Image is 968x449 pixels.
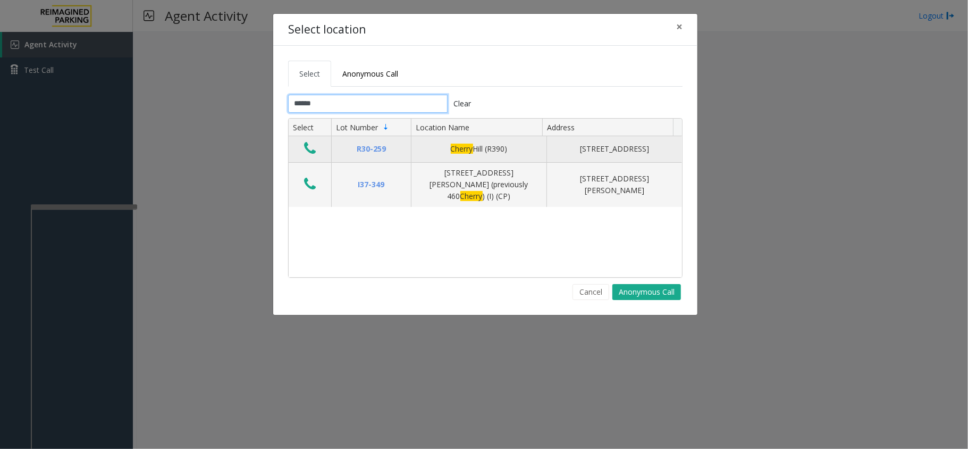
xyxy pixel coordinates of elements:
button: Clear [448,95,477,113]
h4: Select location [288,21,366,38]
div: I37-349 [338,179,405,190]
span: Sortable [382,123,390,131]
span: Lot Number [336,122,378,132]
button: Cancel [573,284,609,300]
button: Close [669,14,690,40]
span: Cherry [460,191,483,201]
div: Data table [289,119,682,277]
span: Select [299,69,320,79]
span: Cherry [451,144,473,154]
ul: Tabs [288,61,683,87]
div: [STREET_ADDRESS] [553,143,676,155]
div: [STREET_ADDRESS][PERSON_NAME] (previously 460 ) (I) (CP) [418,167,540,203]
button: Anonymous Call [612,284,681,300]
th: Select [289,119,331,137]
div: R30-259 [338,143,405,155]
span: Location Name [416,122,469,132]
span: Anonymous Call [342,69,398,79]
span: × [676,19,683,34]
div: Hill (R390) [418,143,540,155]
div: [STREET_ADDRESS][PERSON_NAME] [553,173,676,197]
span: Address [547,122,575,132]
